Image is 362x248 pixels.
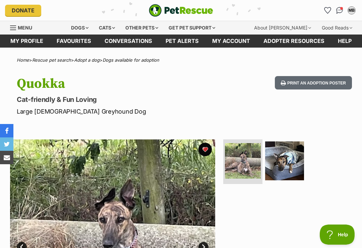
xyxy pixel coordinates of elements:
[225,143,260,179] img: Photo of Quokka
[322,5,333,16] a: Favourites
[249,21,316,35] div: About [PERSON_NAME]
[66,21,93,35] div: Dogs
[149,4,213,17] img: logo-e224e6f780fb5917bec1dbf3a21bbac754714ae5b6737aabdf751b685950b380.svg
[320,225,355,245] iframe: Help Scout Beacon - Open
[5,5,41,16] a: Donate
[336,7,343,14] img: chat-41dd97257d64d25036548639549fe6c8038ab92f7586957e7f3b1b290dea8141.svg
[205,35,257,48] a: My account
[32,57,71,63] a: Rescue pet search
[4,35,50,48] a: My profile
[322,5,357,16] ul: Account quick links
[94,21,120,35] div: Cats
[17,57,29,63] a: Home
[149,4,213,17] a: PetRescue
[103,57,159,63] a: Dogs available for adoption
[17,76,222,91] h1: Quokka
[18,25,32,30] span: Menu
[164,21,220,35] div: Get pet support
[334,5,345,16] a: Conversations
[121,21,163,35] div: Other pets
[17,107,222,116] p: Large [DEMOGRAPHIC_DATA] Greyhound Dog
[17,95,222,104] p: Cat-friendly & Fun Loving
[198,143,212,156] button: favourite
[98,35,159,48] a: conversations
[331,35,358,48] a: Help
[346,5,357,16] button: My account
[74,57,100,63] a: Adopt a dog
[275,76,352,90] button: Print an adoption poster
[10,21,37,33] a: Menu
[159,35,205,48] a: Pet alerts
[257,35,331,48] a: Adopter resources
[317,21,357,35] div: Good Reads
[348,7,355,14] div: MB
[50,35,98,48] a: Favourites
[265,141,304,180] img: Photo of Quokka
